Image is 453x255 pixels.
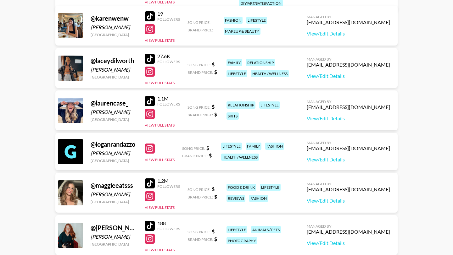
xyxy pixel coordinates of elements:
div: fashion [265,143,284,150]
div: Managed By [307,140,390,145]
strong: $ [212,61,215,67]
div: lifestyle [226,70,247,77]
span: Song Price: [187,20,210,25]
div: [GEOGRAPHIC_DATA] [91,199,137,204]
span: Brand Price: [187,195,213,199]
div: makeup & beauty [224,28,260,35]
div: Managed By [307,99,390,104]
div: family [226,59,242,66]
button: View Full Stats [145,205,175,210]
div: family [246,143,261,150]
div: @ karenwenw [91,14,137,22]
span: Song Price: [187,62,210,67]
button: View Full Stats [145,80,175,85]
div: [EMAIL_ADDRESS][DOMAIN_NAME] [307,186,390,193]
div: [GEOGRAPHIC_DATA] [91,75,137,79]
div: [GEOGRAPHIC_DATA] [91,117,137,122]
div: fashion [249,195,268,202]
a: View/Edit Details [307,30,390,37]
strong: $ [209,152,212,158]
button: View Full Stats [145,38,175,43]
button: View Full Stats [145,247,175,252]
div: relationship [226,101,255,109]
div: lifestyle [221,143,242,150]
div: [EMAIL_ADDRESS][DOMAIN_NAME] [307,145,390,151]
div: 1.1M [157,95,180,102]
a: View/Edit Details [307,73,390,79]
span: Song Price: [187,105,210,110]
span: Brand Price: [187,70,213,75]
div: @ loganrandazzo [91,140,137,148]
div: Managed By [307,14,390,19]
div: 19 [157,11,180,17]
strong: $ [214,193,217,199]
a: View/Edit Details [307,240,390,246]
div: photography [226,237,257,244]
div: [PERSON_NAME] [91,109,137,115]
div: [EMAIL_ADDRESS][DOMAIN_NAME] [307,229,390,235]
strong: $ [214,69,217,75]
button: View Full Stats [145,123,175,127]
div: @ laurencase_ [91,99,137,107]
div: health / wellness [251,70,289,77]
div: lifestyle [259,101,280,109]
span: Song Price: [187,187,210,192]
div: Followers [157,102,180,106]
div: skits [226,112,239,120]
a: View/Edit Details [307,115,390,122]
div: relationship [246,59,275,66]
div: Followers [157,59,180,64]
a: View/Edit Details [307,198,390,204]
div: [PERSON_NAME] [91,24,137,30]
div: lifestyle [246,17,267,24]
div: lifestyle [226,226,247,233]
strong: $ [212,104,215,110]
div: lifestyle [260,184,281,191]
strong: $ [212,186,215,192]
div: 188 [157,220,180,226]
button: View Full Stats [145,157,175,162]
div: [PERSON_NAME] [91,150,137,156]
div: Followers [157,184,180,189]
div: @ laceydilworth [91,57,137,65]
strong: $ [214,111,217,117]
span: Brand Price: [187,237,213,242]
div: [GEOGRAPHIC_DATA] [91,242,137,247]
div: @ maggieeatsss [91,182,137,189]
span: Song Price: [187,230,210,234]
div: [EMAIL_ADDRESS][DOMAIN_NAME] [307,62,390,68]
div: 27.6K [157,53,180,59]
div: [PERSON_NAME] [91,234,137,240]
span: Song Price: [182,146,205,151]
div: Followers [157,226,180,231]
a: View/Edit Details [307,156,390,163]
div: animals / pets [251,226,281,233]
div: Managed By [307,182,390,186]
div: [EMAIL_ADDRESS][DOMAIN_NAME] [307,19,390,25]
div: [EMAIL_ADDRESS][DOMAIN_NAME] [307,104,390,110]
div: Managed By [307,224,390,229]
div: fashion [224,17,243,24]
span: Brand Price: [187,112,213,117]
div: Followers [157,17,180,22]
strong: $ [212,228,215,234]
div: reviews [226,195,245,202]
div: [GEOGRAPHIC_DATA] [91,158,137,163]
div: health / wellness [221,154,259,161]
div: [PERSON_NAME] [91,67,137,73]
span: Brand Price: [182,154,208,158]
div: [GEOGRAPHIC_DATA] [91,32,137,37]
div: @ [PERSON_NAME].[PERSON_NAME] [91,224,137,232]
div: [PERSON_NAME] [91,191,137,198]
strong: $ [214,236,217,242]
div: Managed By [307,57,390,62]
span: Brand Price: [187,28,213,32]
div: 1.2M [157,178,180,184]
div: food & drink [226,184,256,191]
strong: $ [206,145,209,151]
